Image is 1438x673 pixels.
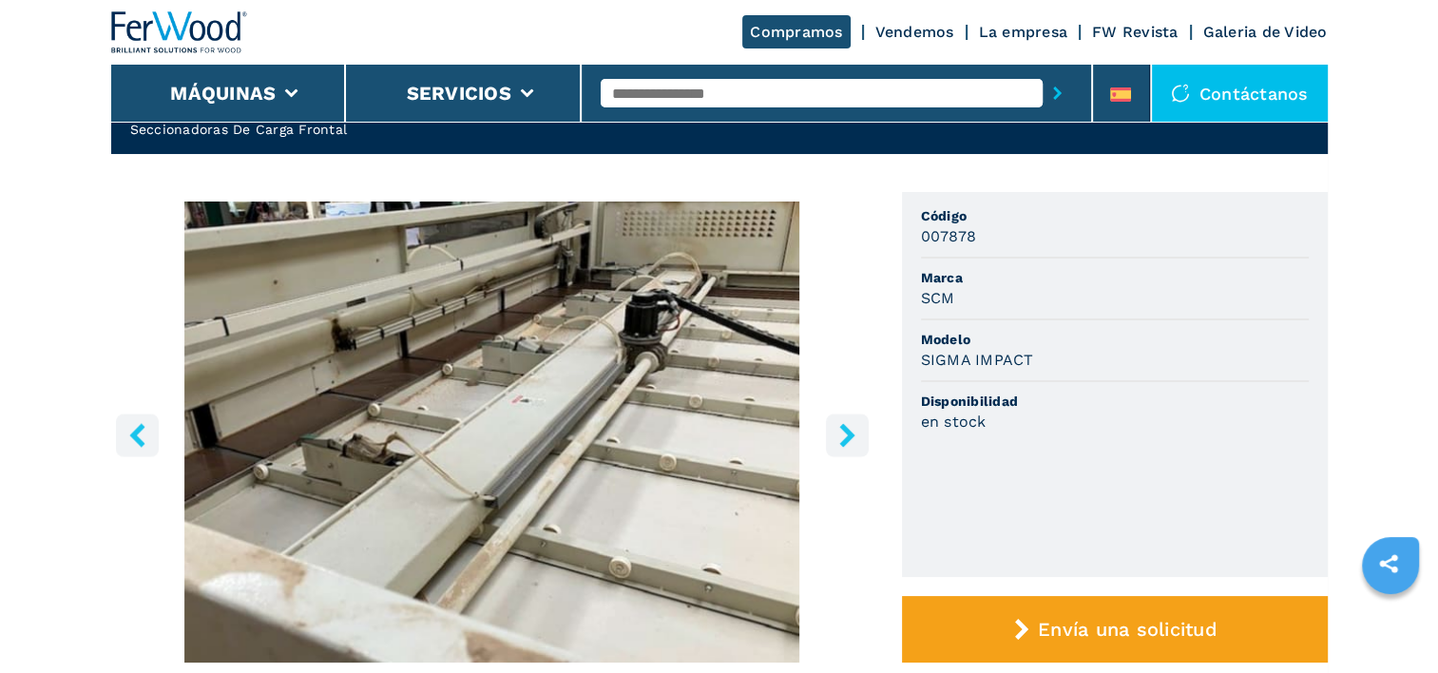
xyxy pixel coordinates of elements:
[921,206,1309,225] span: Código
[111,202,873,663] div: Go to Slide 3
[921,330,1309,349] span: Modelo
[921,225,977,247] h3: 007878
[1357,587,1424,659] iframe: Chat
[1038,618,1218,641] span: Envía una solicitud
[921,411,987,433] h3: en stock
[921,287,955,309] h3: SCM
[921,268,1309,287] span: Marca
[111,202,873,663] img: Seccionadoras De Carga Frontal SCM SIGMA IMPACT
[170,82,276,105] button: Máquinas
[826,413,869,456] button: right-button
[111,11,248,53] img: Ferwood
[979,23,1068,41] a: La empresa
[1043,71,1072,115] button: submit-button
[921,392,1309,411] span: Disponibilidad
[1203,23,1328,41] a: Galeria de Video
[1171,84,1190,103] img: Contáctanos
[116,413,159,456] button: left-button
[130,120,395,139] h2: Seccionadoras De Carga Frontal
[1092,23,1179,41] a: FW Revista
[1152,65,1328,122] div: Contáctanos
[1365,540,1412,587] a: sharethis
[875,23,954,41] a: Vendemos
[921,349,1034,371] h3: SIGMA IMPACT
[742,15,850,48] a: Compramos
[902,596,1328,663] button: Envía una solicitud
[407,82,511,105] button: Servicios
